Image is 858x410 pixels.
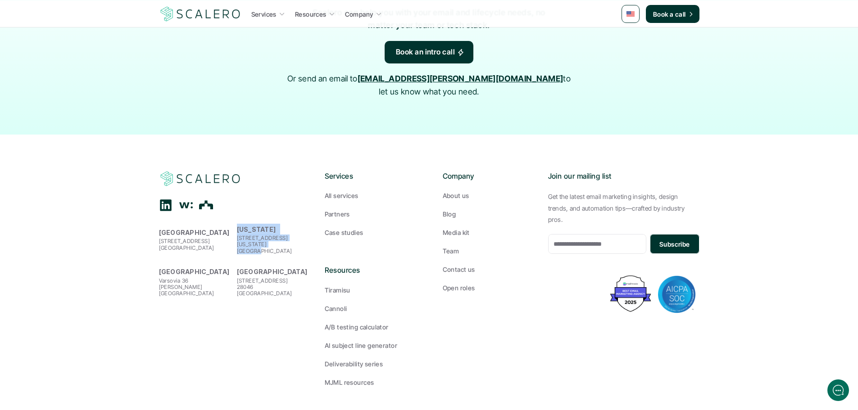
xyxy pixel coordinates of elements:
[159,170,242,187] img: Scalero company logo
[325,304,416,313] a: Cannoli
[159,238,232,251] p: [STREET_ADDRESS] [GEOGRAPHIC_DATA]
[443,228,534,237] a: Media kit
[325,341,398,350] p: AI subject line generator
[443,246,534,256] a: Team
[443,246,459,256] p: Team
[159,229,230,236] strong: [GEOGRAPHIC_DATA]
[75,315,114,320] span: We run on Gist
[325,285,350,295] p: Tiramisu
[159,198,173,212] div: Linkedin
[443,265,534,274] a: Contact us
[159,5,242,23] img: Scalero company logo
[325,285,416,295] a: Tiramisu
[358,74,563,83] a: [EMAIL_ADDRESS][PERSON_NAME][DOMAIN_NAME]
[443,191,469,200] p: About us
[325,322,416,332] a: A/B testing calculator
[443,283,534,293] a: Open roles
[325,171,416,182] p: Services
[658,275,696,313] img: AICPA SOC badge
[325,378,374,387] p: MJML resources
[58,125,108,132] span: New conversation
[237,235,310,254] p: [STREET_ADDRESS] [US_STATE][GEOGRAPHIC_DATA]
[325,304,347,313] p: Cannoli
[653,9,686,19] p: Book a call
[325,341,416,350] a: AI subject line generator
[325,359,383,369] p: Deliverability series
[237,225,276,233] strong: [US_STATE]
[650,234,699,254] button: Subscribe
[548,171,699,182] p: Join our mailing list
[159,171,242,187] a: Scalero company logo
[325,209,350,219] p: Partners
[443,171,534,182] p: Company
[14,119,166,137] button: New conversation
[14,44,167,58] h1: Hi! Welcome to Scalero.
[325,209,416,219] a: Partners
[345,9,373,19] p: Company
[295,9,327,19] p: Resources
[325,191,416,200] a: All services
[237,268,308,275] strong: [GEOGRAPHIC_DATA]
[325,378,416,387] a: MJML resources
[827,379,849,401] iframe: gist-messenger-bubble-iframe
[251,9,277,19] p: Services
[159,6,242,22] a: Scalero company logo
[237,278,310,297] p: [STREET_ADDRESS] 28046 [GEOGRAPHIC_DATA]
[443,228,470,237] p: Media kit
[385,41,474,63] a: Book an intro call
[14,60,167,103] h2: Let us know if we can help with lifecycle marketing.
[200,198,213,212] div: The Org
[325,228,416,237] a: Case studies
[659,239,690,249] p: Subscribe
[159,278,232,297] p: Varsovia 36 [PERSON_NAME] [GEOGRAPHIC_DATA]
[283,72,576,99] p: Or send an email to to let us know what you need.
[325,191,359,200] p: All services
[159,268,230,275] strong: [GEOGRAPHIC_DATA]
[325,265,416,276] p: Resources
[548,191,699,225] p: Get the latest email marketing insights, design trends, and automation tips—crafted by industry p...
[443,265,475,274] p: Contact us
[179,198,193,212] div: Wellfound
[325,359,416,369] a: Deliverability series
[325,228,363,237] p: Case studies
[608,273,653,314] img: Best Email Marketing Agency 2025 - Recognized by Mailmodo
[443,283,475,293] p: Open roles
[396,46,455,58] p: Book an intro call
[646,5,699,23] a: Book a call
[325,322,389,332] p: A/B testing calculator
[443,191,534,200] a: About us
[443,209,456,219] p: Blog
[443,209,534,219] a: Blog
